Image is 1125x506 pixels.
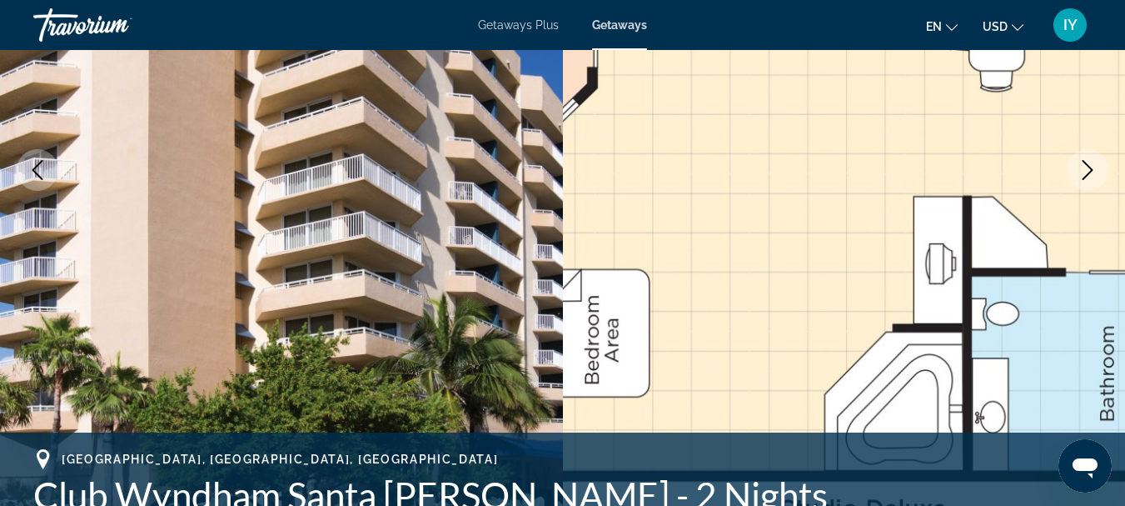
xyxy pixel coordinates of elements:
[478,18,559,32] a: Getaways Plus
[17,149,58,191] button: Previous image
[1063,17,1078,33] span: IY
[33,3,200,47] a: Travorium
[592,18,647,32] a: Getaways
[1048,8,1092,43] button: User Menu
[1058,439,1112,493] iframe: Button to launch messaging window
[1067,149,1108,191] button: Next image
[926,20,942,33] span: en
[983,20,1008,33] span: USD
[983,14,1023,38] button: Change currency
[926,14,958,38] button: Change language
[62,453,498,466] span: [GEOGRAPHIC_DATA], [GEOGRAPHIC_DATA], [GEOGRAPHIC_DATA]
